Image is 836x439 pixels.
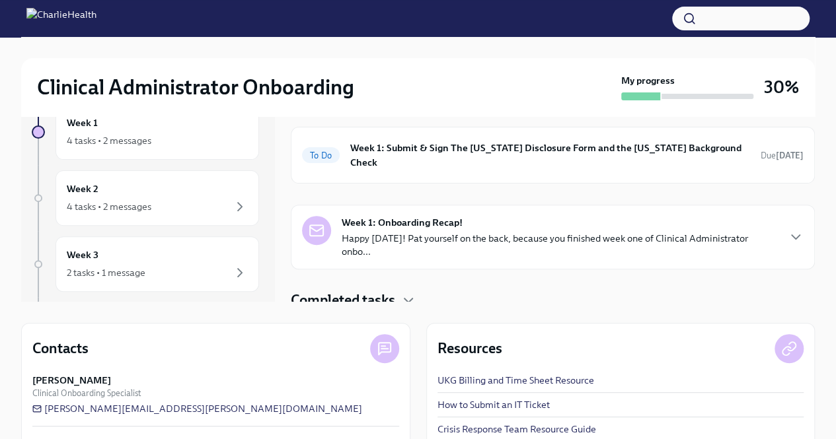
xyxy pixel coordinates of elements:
h2: Clinical Administrator Onboarding [37,74,354,100]
strong: Week 1: Onboarding Recap! [342,216,463,229]
a: Crisis Response Team Resource Guide [437,422,596,436]
a: Week 32 tasks • 1 message [32,236,259,292]
div: 2 tasks • 1 message [67,266,145,279]
span: To Do [302,151,340,160]
div: 4 tasks • 2 messages [67,134,151,147]
a: How to Submit an IT Ticket [437,398,550,411]
h6: Week 2 [67,182,98,196]
h6: Week 3 [67,248,98,262]
a: To DoWeek 1: Submit & Sign The [US_STATE] Disclosure Form and the [US_STATE] Background CheckDue[... [302,138,804,172]
a: UKG Billing and Time Sheet Resource [437,374,594,387]
strong: [PERSON_NAME] [32,374,111,387]
a: [PERSON_NAME][EMAIL_ADDRESS][PERSON_NAME][DOMAIN_NAME] [32,402,362,415]
span: September 11th, 2025 07:00 [761,149,804,162]
a: Week 24 tasks • 2 messages [32,170,259,226]
span: Clinical Onboarding Specialist [32,387,141,399]
p: Happy [DATE]! Pat yourself on the back, because you finished week one of Clinical Administrator o... [342,232,777,258]
h6: Week 1 [67,116,98,130]
strong: [DATE] [776,151,804,160]
a: Week 14 tasks • 2 messages [32,104,259,160]
h4: Resources [437,339,502,358]
h6: Week 1: Submit & Sign The [US_STATE] Disclosure Form and the [US_STATE] Background Check [350,141,750,170]
span: Due [761,151,804,160]
h4: Contacts [32,339,89,358]
strong: My progress [621,74,675,87]
div: 4 tasks • 2 messages [67,200,151,213]
img: CharlieHealth [26,8,96,29]
div: Completed tasks [291,290,815,310]
h3: 30% [764,75,799,99]
h4: Completed tasks [291,290,395,310]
